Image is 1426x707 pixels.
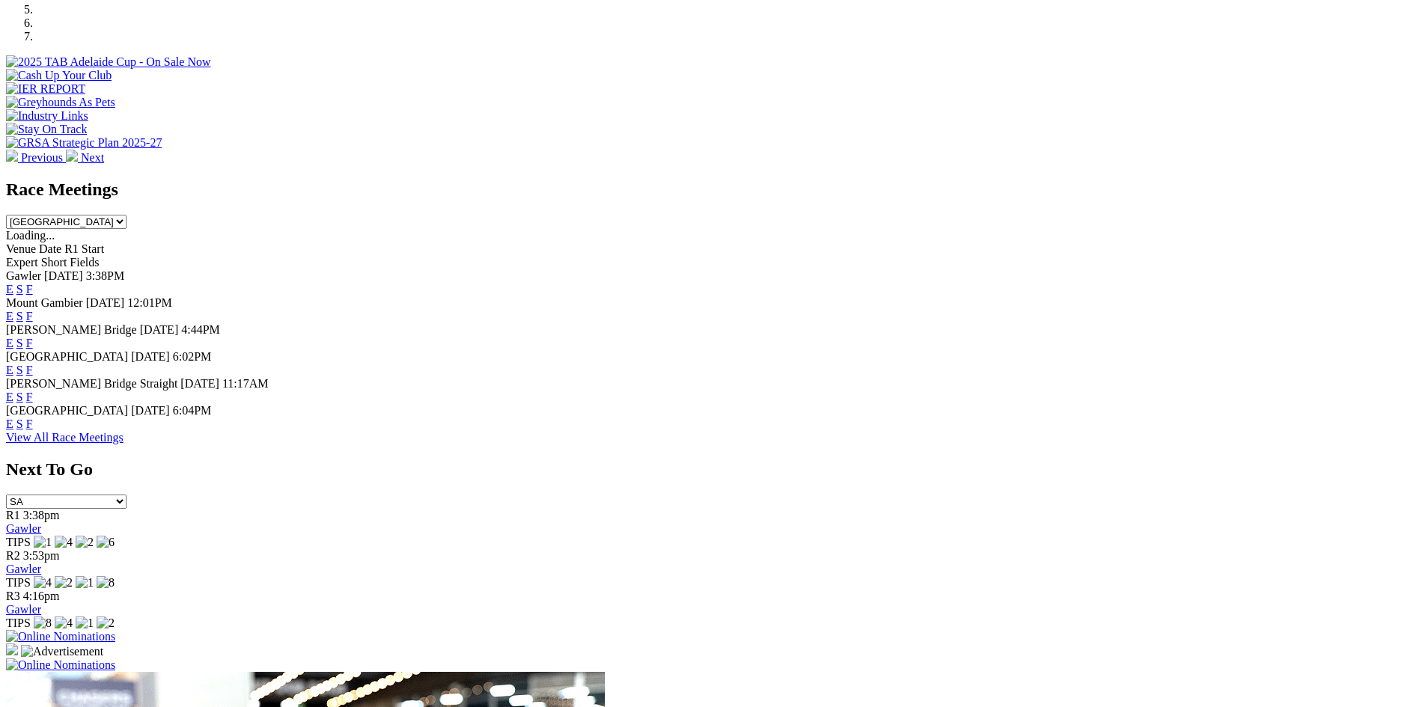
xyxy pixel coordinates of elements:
a: F [26,364,33,376]
a: F [26,417,33,430]
a: F [26,391,33,403]
span: Date [39,242,61,255]
a: S [16,337,23,349]
img: 15187_Greyhounds_GreysPlayCentral_Resize_SA_WebsiteBanner_300x115_2025.jpg [6,643,18,655]
span: TIPS [6,616,31,629]
span: 4:16pm [23,590,60,602]
span: [DATE] [180,377,219,390]
img: 2 [55,576,73,590]
a: S [16,310,23,322]
span: Next [81,151,104,164]
a: Gawler [6,563,41,575]
a: F [26,310,33,322]
a: S [16,364,23,376]
span: [DATE] [86,296,125,309]
span: 4:44PM [181,323,220,336]
a: S [16,417,23,430]
img: 4 [55,616,73,630]
img: 4 [34,576,52,590]
img: 2 [76,536,94,549]
span: Loading... [6,229,55,242]
span: Venue [6,242,36,255]
img: 2 [97,616,115,630]
img: 4 [55,536,73,549]
img: Greyhounds As Pets [6,96,115,109]
a: Next [66,151,104,164]
a: View All Race Meetings [6,431,124,444]
a: Gawler [6,522,41,535]
img: chevron-right-pager-white.svg [66,150,78,162]
h2: Race Meetings [6,180,1420,200]
span: 6:02PM [173,350,212,363]
span: 12:01PM [127,296,172,309]
img: GRSA Strategic Plan 2025-27 [6,136,162,150]
span: 3:38PM [86,269,125,282]
span: TIPS [6,576,31,589]
img: Cash Up Your Club [6,69,112,82]
a: Gawler [6,603,41,616]
img: 1 [34,536,52,549]
span: [PERSON_NAME] Bridge Straight [6,377,177,390]
a: Previous [6,151,66,164]
span: Previous [21,151,63,164]
a: S [16,283,23,296]
span: 3:38pm [23,509,60,521]
img: Advertisement [21,645,103,658]
a: E [6,417,13,430]
h2: Next To Go [6,459,1420,480]
img: 1 [76,616,94,630]
span: 11:17AM [222,377,269,390]
span: 6:04PM [173,404,212,417]
img: IER REPORT [6,82,85,96]
img: 6 [97,536,115,549]
a: E [6,337,13,349]
span: Expert [6,256,38,269]
span: R1 Start [64,242,104,255]
span: Mount Gambier [6,296,83,309]
span: 3:53pm [23,549,60,562]
span: [DATE] [131,404,170,417]
a: F [26,283,33,296]
img: 8 [34,616,52,630]
img: 1 [76,576,94,590]
span: R2 [6,549,20,562]
a: E [6,310,13,322]
span: TIPS [6,536,31,548]
span: Fields [70,256,99,269]
span: [GEOGRAPHIC_DATA] [6,404,128,417]
img: Industry Links [6,109,88,123]
span: [DATE] [140,323,179,336]
span: R1 [6,509,20,521]
span: [DATE] [44,269,83,282]
span: [GEOGRAPHIC_DATA] [6,350,128,363]
img: 2025 TAB Adelaide Cup - On Sale Now [6,55,211,69]
span: [PERSON_NAME] Bridge [6,323,137,336]
a: E [6,364,13,376]
a: F [26,337,33,349]
a: E [6,283,13,296]
span: Gawler [6,269,41,282]
img: Stay On Track [6,123,87,136]
img: Online Nominations [6,630,115,643]
a: S [16,391,23,403]
img: Online Nominations [6,658,115,672]
span: [DATE] [131,350,170,363]
img: chevron-left-pager-white.svg [6,150,18,162]
span: Short [41,256,67,269]
img: 8 [97,576,115,590]
span: R3 [6,590,20,602]
a: E [6,391,13,403]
